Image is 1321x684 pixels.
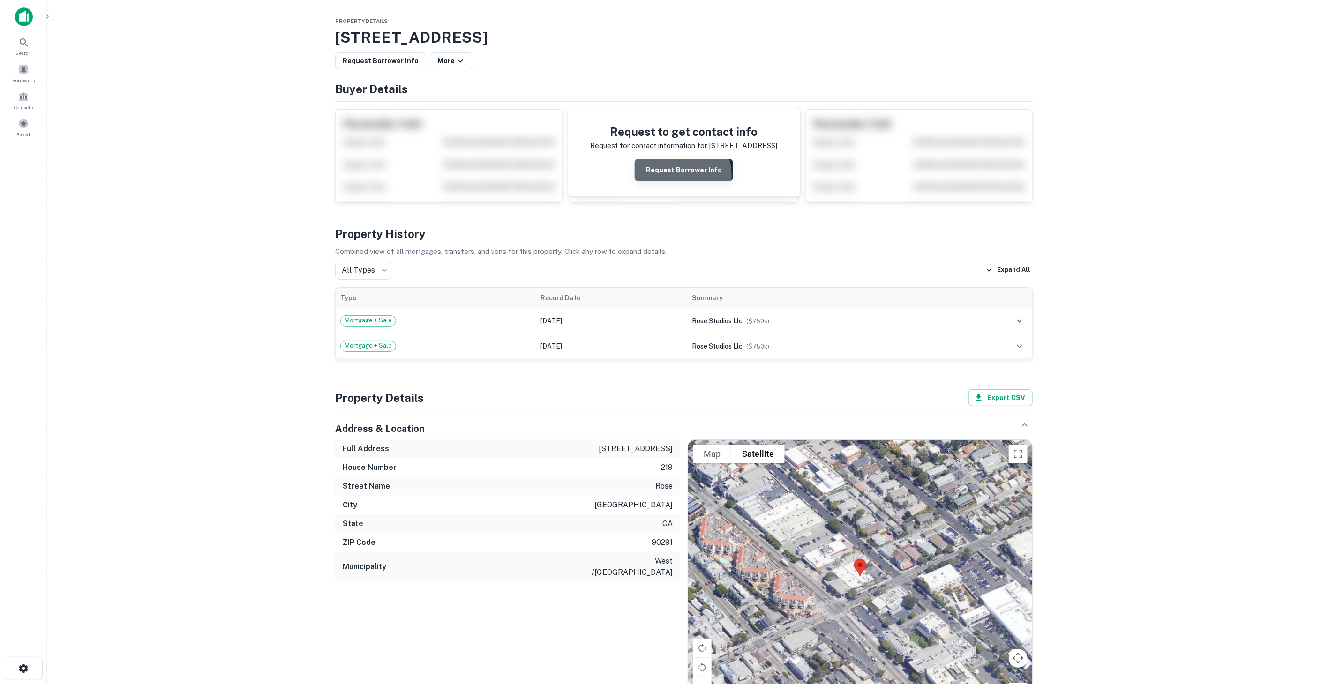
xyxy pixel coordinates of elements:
[693,639,712,657] button: Rotate map clockwise
[652,537,673,548] p: 90291
[335,261,391,280] div: All Types
[747,318,770,325] span: ($ 750k )
[968,389,1033,406] button: Export CSV
[693,445,731,463] button: Show street map
[688,288,954,308] th: Summary
[983,263,1033,277] button: Expand All
[747,343,770,350] span: ($ 750k )
[594,499,673,511] p: [GEOGRAPHIC_DATA]
[343,518,363,529] h6: State
[335,225,1033,242] h4: Property History
[692,317,743,325] span: rose studios llc
[1012,313,1028,329] button: expand row
[1009,445,1028,463] button: Toggle fullscreen view
[655,481,673,492] p: rose
[343,537,375,548] h6: ZIP Code
[662,518,673,529] p: ca
[335,81,1033,97] h4: Buyer Details
[335,52,426,69] button: Request Borrower Info
[335,26,1033,49] h3: [STREET_ADDRESS]
[16,49,31,57] span: Search
[343,462,397,473] h6: House Number
[15,7,33,26] img: capitalize-icon.png
[341,316,396,325] span: Mortgage + Sale
[591,123,778,140] h4: Request to get contact info
[661,462,673,473] p: 219
[341,341,396,350] span: Mortgage + Sale
[1009,649,1028,668] button: Map camera controls
[343,443,389,454] h6: Full Address
[588,556,673,578] p: west /[GEOGRAPHIC_DATA]
[3,60,44,86] a: Borrowers
[343,499,357,511] h6: City
[17,131,30,138] span: Saved
[335,246,1033,257] p: Combined view of all mortgages, transfers, and liens for this property. Click any row to expand d...
[3,33,44,59] a: Search
[591,140,707,151] p: Request for contact information for
[335,389,424,406] h4: Property Details
[343,481,390,492] h6: Street Name
[709,140,778,151] p: [STREET_ADDRESS]
[599,443,673,454] p: [STREET_ADDRESS]
[336,288,536,308] th: Type
[3,88,44,113] a: Contacts
[12,76,35,84] span: Borrowers
[731,445,785,463] button: Show satellite imagery
[536,334,688,359] td: [DATE]
[692,342,743,350] span: rose studios llc
[430,52,473,69] button: More
[693,658,712,677] button: Rotate map counterclockwise
[343,561,386,572] h6: Municipality
[335,422,425,436] h5: Address & Location
[335,18,388,24] span: Property Details
[3,115,44,140] a: Saved
[14,104,33,111] span: Contacts
[536,288,688,308] th: Record Date
[635,159,733,181] button: Request Borrower Info
[536,308,688,334] td: [DATE]
[1012,338,1028,354] button: expand row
